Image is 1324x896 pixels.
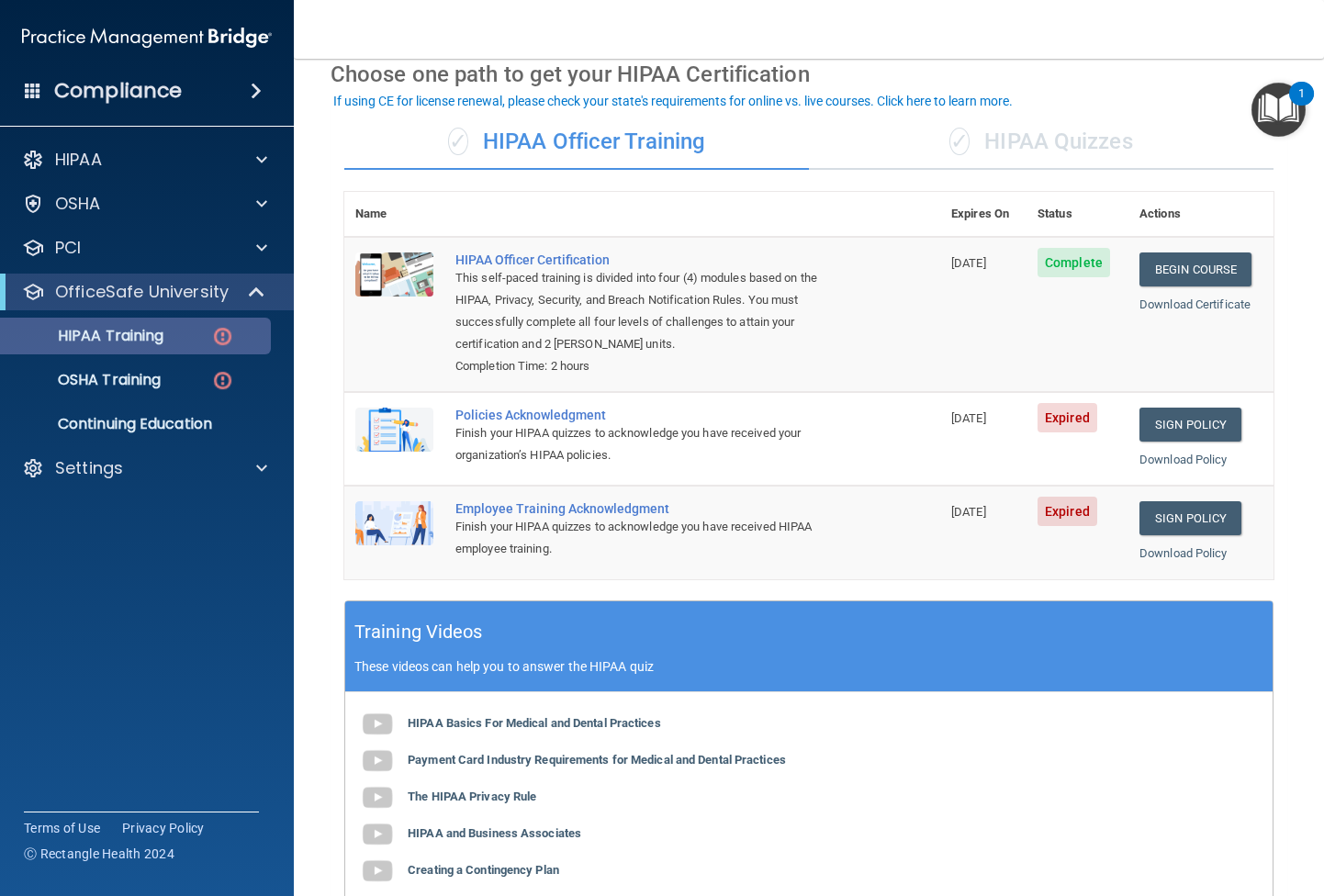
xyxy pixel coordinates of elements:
div: If using CE for license renewal, please check your state's requirements for online vs. live cours... [333,95,1013,107]
a: Sign Policy [1139,408,1241,442]
span: [DATE] [951,256,986,270]
div: This self-paced training is divided into four (4) modules based on the HIPAA, Privacy, Security, ... [455,267,848,355]
div: Policies Acknowledgment [455,408,848,422]
a: Sign Policy [1139,501,1241,535]
p: These videos can help you to answer the HIPAA quiz [354,659,1263,674]
iframe: Drift Widget Chat Controller [1232,769,1302,839]
span: ✓ [949,128,970,155]
p: OfficeSafe University [55,281,229,303]
img: gray_youtube_icon.38fcd6cc.png [359,779,396,816]
a: OSHA [22,193,267,215]
div: Completion Time: 2 hours [455,355,848,377]
img: gray_youtube_icon.38fcd6cc.png [359,816,396,853]
div: Employee Training Acknowledgment [455,501,848,516]
img: gray_youtube_icon.38fcd6cc.png [359,743,396,779]
a: Download Certificate [1139,297,1251,311]
th: Actions [1128,192,1274,237]
a: HIPAA Officer Certification [455,252,848,267]
a: Download Policy [1139,453,1228,466]
span: [DATE] [951,411,986,425]
div: HIPAA Officer Training [344,115,809,170]
span: [DATE] [951,505,986,519]
img: PMB logo [22,19,272,56]
div: HIPAA Quizzes [809,115,1274,170]
h5: Training Videos [354,616,483,648]
a: Terms of Use [24,819,100,837]
span: Expired [1038,403,1097,432]
a: Download Policy [1139,546,1228,560]
a: HIPAA [22,149,267,171]
th: Status [1027,192,1128,237]
th: Name [344,192,444,237]
p: OSHA Training [12,371,161,389]
b: HIPAA Basics For Medical and Dental Practices [408,716,661,730]
button: If using CE for license renewal, please check your state's requirements for online vs. live cours... [331,92,1015,110]
p: Continuing Education [12,415,263,433]
p: PCI [55,237,81,259]
p: Settings [55,457,123,479]
img: gray_youtube_icon.38fcd6cc.png [359,706,396,743]
div: Choose one path to get your HIPAA Certification [331,48,1287,101]
a: Privacy Policy [122,819,205,837]
a: PCI [22,237,267,259]
p: HIPAA Training [12,327,163,345]
a: Begin Course [1139,252,1251,286]
span: Expired [1038,497,1097,526]
span: Ⓒ Rectangle Health 2024 [24,845,174,863]
img: danger-circle.6113f641.png [211,325,234,348]
a: OfficeSafe University [22,281,266,303]
b: Payment Card Industry Requirements for Medical and Dental Practices [408,753,786,767]
b: HIPAA and Business Associates [408,826,581,840]
img: gray_youtube_icon.38fcd6cc.png [359,853,396,890]
p: HIPAA [55,149,102,171]
p: OSHA [55,193,101,215]
img: danger-circle.6113f641.png [211,369,234,392]
h4: Compliance [54,78,182,104]
span: Complete [1038,248,1110,277]
b: Creating a Contingency Plan [408,863,559,877]
div: 1 [1298,94,1305,118]
span: ✓ [448,128,468,155]
button: Open Resource Center, 1 new notification [1251,83,1306,137]
div: Finish your HIPAA quizzes to acknowledge you have received HIPAA employee training. [455,516,848,560]
a: Settings [22,457,267,479]
th: Expires On [940,192,1027,237]
b: The HIPAA Privacy Rule [408,790,536,803]
div: Finish your HIPAA quizzes to acknowledge you have received your organization’s HIPAA policies. [455,422,848,466]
